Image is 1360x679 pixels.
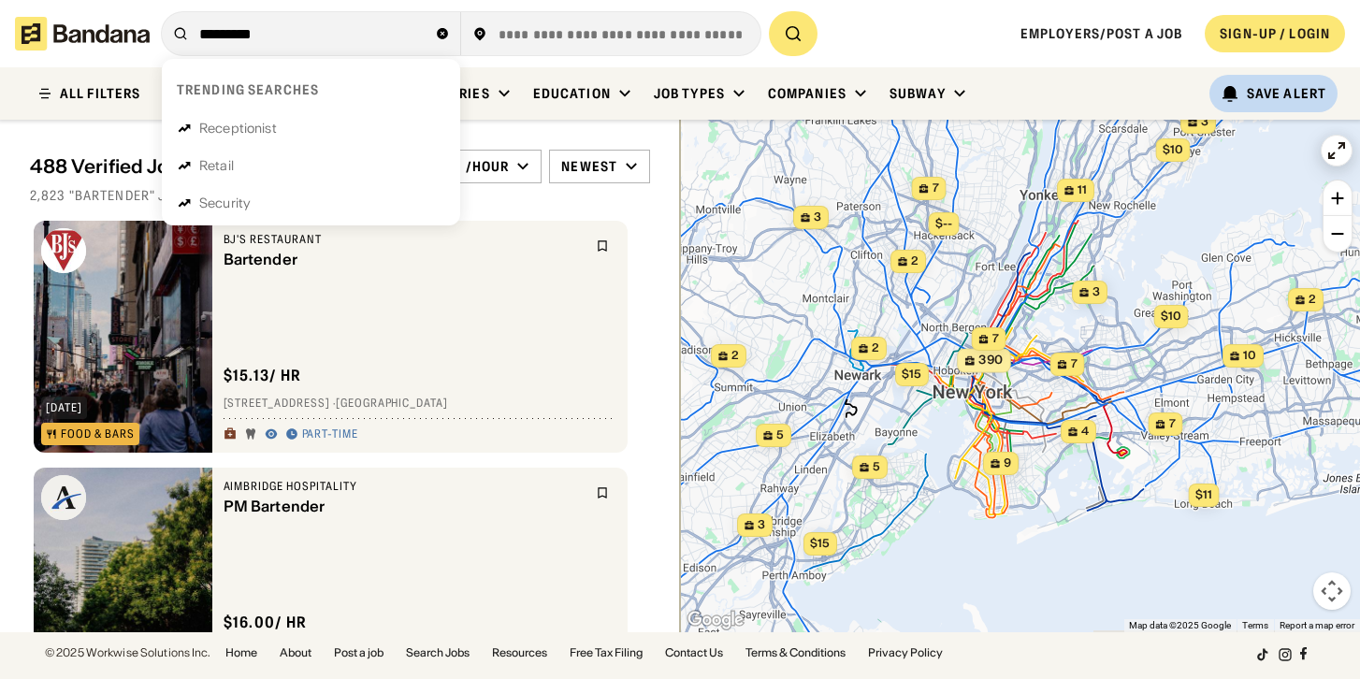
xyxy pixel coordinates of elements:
span: 2 [731,348,739,364]
span: 7 [932,181,938,196]
img: Aimbridge Hospitality logo [41,475,86,520]
span: 5 [776,427,784,443]
span: $10 [1160,309,1180,323]
span: 2 [1309,292,1316,308]
div: [STREET_ADDRESS] · [GEOGRAPHIC_DATA] [224,397,617,412]
div: Receptionist [199,122,277,135]
a: Privacy Policy [868,647,943,658]
div: Aimbridge Hospitality [224,479,586,494]
div: $ 16.00 / hr [224,613,308,632]
div: Save Alert [1247,85,1326,102]
a: Employers/Post a job [1020,25,1182,42]
a: Resources [492,647,547,658]
a: Post a job [334,647,383,658]
div: Newest [561,158,617,175]
span: 3 [1092,284,1100,300]
div: Companies [768,85,846,102]
div: grid [30,215,650,632]
span: 2 [911,253,919,269]
a: Terms (opens in new tab) [1242,620,1268,630]
span: 3 [814,209,821,225]
img: BJ's Restaurant logo [41,228,86,273]
div: Job Types [654,85,725,102]
span: 3 [758,517,765,533]
span: 390 [978,353,1003,369]
button: Map camera controls [1313,572,1351,610]
a: Open this area in Google Maps (opens a new window) [685,608,746,632]
div: BJ's Restaurant [224,232,586,247]
span: 10 [1243,348,1256,364]
div: ALL FILTERS [60,87,140,100]
span: 11 [1078,182,1087,198]
div: Bartender [224,251,586,268]
span: $11 [1194,487,1211,501]
img: Google [685,608,746,632]
span: 9 [1004,455,1011,471]
span: 7 [991,331,998,347]
div: 2,823 "bartender" jobs on [DOMAIN_NAME] [30,187,650,204]
div: Education [533,85,611,102]
a: Report a map error [1280,620,1354,630]
span: 5 [873,459,880,475]
a: Terms & Conditions [745,647,846,658]
span: $10 [1162,142,1182,156]
div: $ 15.13 / hr [224,366,302,385]
div: Security [199,196,251,209]
a: About [280,647,311,658]
span: 3 [1201,114,1208,130]
span: 4 [1081,424,1089,440]
a: Contact Us [665,647,723,658]
span: $-- [934,216,951,230]
a: Free Tax Filing [570,647,643,658]
span: $15 [902,367,921,381]
span: Map data ©2025 Google [1129,620,1231,630]
div: Trending searches [177,81,319,98]
span: 7 [1070,356,1077,372]
span: 2 [872,340,879,356]
div: Food & Bars [61,428,135,440]
img: Bandana logotype [15,17,150,51]
span: $15 [810,536,830,550]
div: SIGN-UP / LOGIN [1220,25,1330,42]
div: 488 Verified Jobs [30,155,412,178]
div: [DATE] [46,402,82,413]
div: Subway [890,85,946,102]
span: 7 [1168,416,1175,432]
div: Part-time [302,427,359,442]
div: /hour [466,158,510,175]
a: Search Jobs [406,647,470,658]
div: PM Bartender [224,498,586,515]
div: © 2025 Workwise Solutions Inc. [45,647,210,658]
a: Home [225,647,257,658]
div: Retail [199,159,234,172]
